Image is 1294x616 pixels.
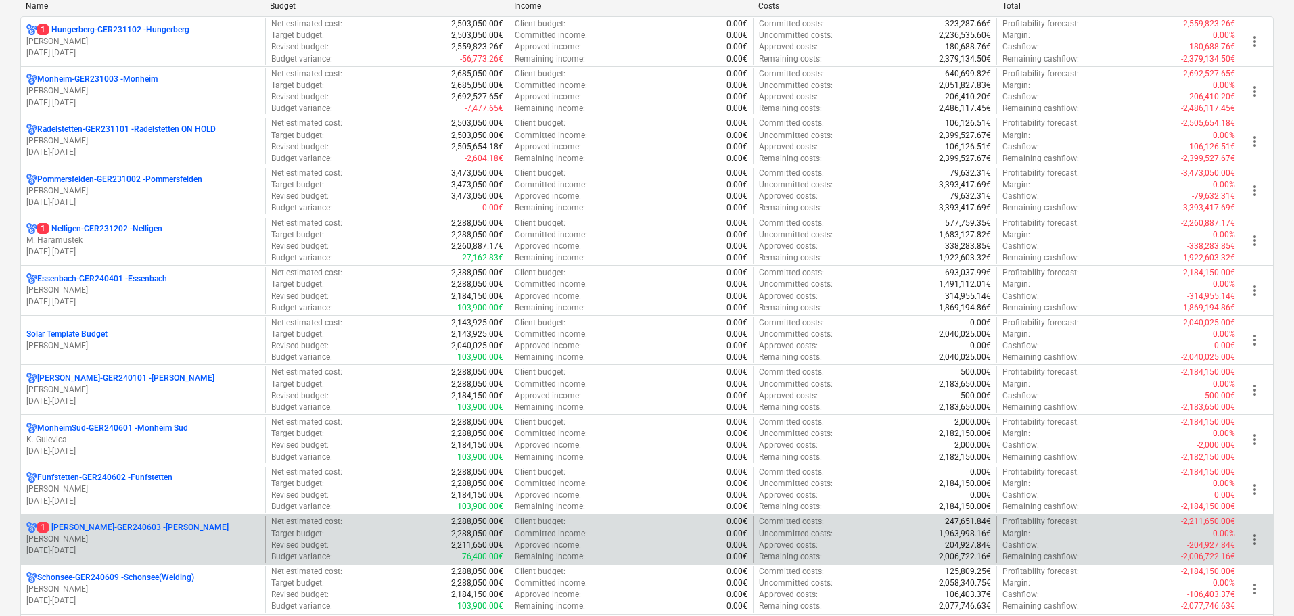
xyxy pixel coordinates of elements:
p: 0.00€ [726,30,747,41]
div: [PERSON_NAME]-GER240101 -[PERSON_NAME][PERSON_NAME][DATE]-[DATE] [26,373,260,407]
p: -1,922,603.32€ [1181,252,1235,264]
p: Net estimated cost : [271,317,342,329]
p: Approved costs : [759,340,818,352]
p: -79,632.31€ [1192,191,1235,202]
p: 3,393,417.69€ [939,202,991,214]
p: Revised budget : [271,241,329,252]
p: 2,503,050.00€ [451,118,503,129]
div: Project has multi currencies enabled [26,423,37,434]
p: Remaining cashflow : [1002,302,1079,314]
p: -2,692,527.65€ [1181,68,1235,80]
p: [PERSON_NAME] [26,185,260,197]
p: Client budget : [515,118,565,129]
p: Radelstetten-GER231101 - Radelstetten ON HOLD [37,124,216,135]
span: 1 [37,223,49,234]
p: 2,503,050.00€ [451,130,503,141]
p: Remaining costs : [759,53,822,65]
p: Uncommitted costs : [759,30,833,41]
p: Remaining costs : [759,202,822,214]
div: Project has multi currencies enabled [26,74,37,85]
p: Committed income : [515,329,587,340]
p: [PERSON_NAME] [26,384,260,396]
p: 103,900.00€ [457,352,503,363]
span: more_vert [1247,33,1263,49]
p: Target budget : [271,329,324,340]
p: 2,051,827.83€ [939,80,991,91]
p: 0.00% [1213,329,1235,340]
p: -106,126.51€ [1187,141,1235,153]
p: [PERSON_NAME] [26,285,260,296]
p: Margin : [1002,80,1030,91]
p: Cashflow : [1002,191,1039,202]
p: Target budget : [271,30,324,41]
p: Approved costs : [759,41,818,53]
p: 79,632.31€ [950,168,991,179]
p: Remaining income : [515,352,585,363]
p: 577,759.35€ [945,218,991,229]
p: Committed income : [515,30,587,41]
p: Margin : [1002,30,1030,41]
p: -3,393,417.69€ [1181,202,1235,214]
p: Client budget : [515,18,565,30]
p: 2,288,050.00€ [451,229,503,241]
p: 0.00€ [726,41,747,53]
div: Schonsee-GER240609 -Schonsee(Weiding)[PERSON_NAME][DATE]-[DATE] [26,572,260,607]
p: [DATE] - [DATE] [26,545,260,556]
p: Remaining cashflow : [1002,202,1079,214]
p: Uncommitted costs : [759,179,833,191]
div: Project has multi currencies enabled [26,273,37,285]
p: 27,162.83€ [462,252,503,264]
p: 2,399,527.67€ [939,153,991,164]
p: 2,143,925.00€ [451,329,503,340]
p: Cashflow : [1002,91,1039,103]
p: Committed income : [515,229,587,241]
p: 0.00€ [726,340,747,352]
p: Committed income : [515,179,587,191]
div: 1Hungerberg-GER231102 -Hungerberg[PERSON_NAME][DATE]-[DATE] [26,24,260,59]
p: Committed income : [515,279,587,290]
p: Committed costs : [759,118,824,129]
p: 2,503,050.00€ [451,30,503,41]
p: Approved income : [515,191,581,202]
div: Radelstetten-GER231101 -Radelstetten ON HOLD[PERSON_NAME][DATE]-[DATE] [26,124,260,158]
span: more_vert [1247,133,1263,149]
p: Budget variance : [271,202,332,214]
p: Committed costs : [759,267,824,279]
p: 0.00€ [726,252,747,264]
div: Project has multi currencies enabled [26,522,37,534]
p: Cashflow : [1002,41,1039,53]
p: Remaining income : [515,252,585,264]
p: [PERSON_NAME] [26,534,260,545]
p: 0.00€ [726,329,747,340]
p: Remaining income : [515,53,585,65]
p: Margin : [1002,179,1030,191]
p: 0.00€ [726,241,747,252]
p: 0.00€ [726,191,747,202]
p: -2,260,887.17€ [1181,218,1235,229]
p: 2,184,150.00€ [451,291,503,302]
p: -314,955.14€ [1187,291,1235,302]
p: Remaining costs : [759,252,822,264]
p: 2,379,134.50€ [939,53,991,65]
p: 79,632.31€ [950,191,991,202]
p: Target budget : [271,279,324,290]
p: Budget variance : [271,352,332,363]
p: -2,184,150.00€ [1181,267,1235,279]
p: -338,283.85€ [1187,241,1235,252]
p: Approved costs : [759,91,818,103]
p: Target budget : [271,229,324,241]
p: Uncommitted costs : [759,130,833,141]
p: 3,473,050.00€ [451,191,503,202]
p: [PERSON_NAME]-GER240603 - [PERSON_NAME] [37,522,229,534]
p: [DATE] - [DATE] [26,595,260,607]
span: more_vert [1247,431,1263,448]
p: [DATE] - [DATE] [26,147,260,158]
p: Client budget : [515,68,565,80]
div: Name [26,1,259,11]
p: 2,260,887.17€ [451,241,503,252]
p: Remaining costs : [759,302,822,314]
p: 0.00€ [726,229,747,241]
span: more_vert [1247,83,1263,99]
div: Solar Template Budget[PERSON_NAME] [26,329,260,352]
p: Approved income : [515,141,581,153]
